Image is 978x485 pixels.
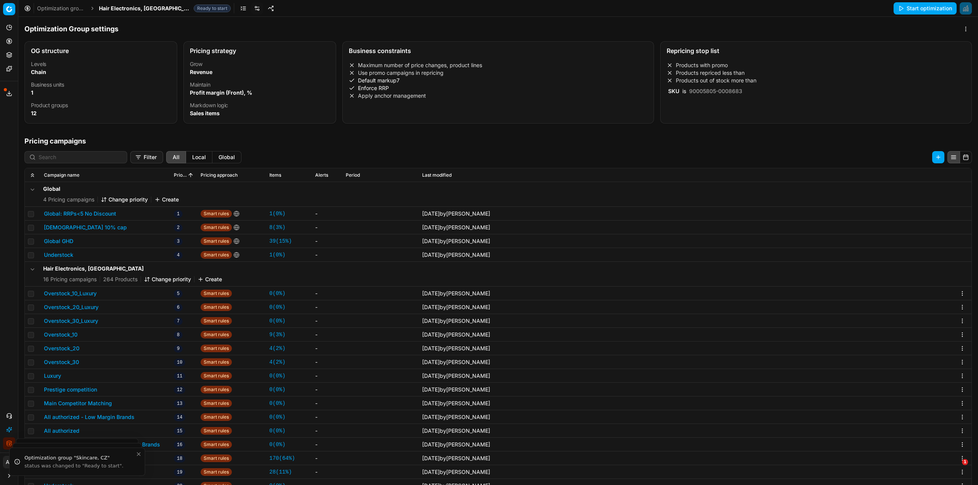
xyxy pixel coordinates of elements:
a: 39(15%) [269,237,292,245]
h5: Global [43,185,179,193]
span: Smart rules [201,237,232,245]
span: Period [346,172,360,178]
span: 8 [174,331,183,339]
button: Expand all [28,171,37,180]
span: Campaign name [44,172,79,178]
a: 4(2%) [269,345,285,352]
span: 3 [174,238,183,245]
span: [DATE] [422,359,440,365]
span: [DATE] [422,441,440,448]
iframe: Intercom live chat [946,459,965,477]
span: Smart rules [201,441,232,448]
span: Smart rules [201,358,232,366]
button: AB [3,456,15,468]
div: by [PERSON_NAME] [422,413,490,421]
div: by [PERSON_NAME] [422,237,490,245]
div: by [PERSON_NAME] [422,454,490,462]
span: 16 Pricing campaigns [43,276,97,283]
span: [DATE] [422,414,440,420]
td: - [312,328,343,342]
button: Overstock_10 [44,331,78,338]
li: Use promo campaigns in repricing [349,69,648,77]
span: Smart rules [201,400,232,407]
a: 0(0%) [269,386,285,393]
dt: Product groups [31,103,171,108]
div: Repricing stop list [667,48,965,54]
span: is [681,88,688,94]
a: Optimization groups [37,5,86,12]
span: 4 Pricing campaigns [43,196,94,203]
li: Products out of stock more than [667,77,965,84]
strong: Profit margin (Front), % [190,89,252,96]
button: Global GHD [44,237,73,245]
div: by [PERSON_NAME] [422,427,490,435]
button: [DEMOGRAPHIC_DATA] 10% cap [44,224,127,231]
span: SKU [667,88,681,94]
dt: Maintain [190,82,330,87]
button: global [212,151,241,163]
a: 1(0%) [269,251,285,259]
button: Overstock_20 [44,345,79,352]
div: by [PERSON_NAME] [422,441,490,448]
span: AB [3,456,15,468]
span: Smart rules [201,468,232,476]
td: - [312,410,343,424]
div: by [PERSON_NAME] [422,386,490,393]
div: Business constraints [349,48,648,54]
button: All authorized [44,427,79,435]
span: [DATE] [422,400,440,406]
span: 7 [174,317,183,325]
div: by [PERSON_NAME] [422,358,490,366]
button: Main Competitor Matching [44,400,112,407]
span: Smart rules [201,317,232,325]
a: 8(3%) [269,224,285,231]
a: 28(11%) [269,468,292,476]
button: Create [154,196,179,203]
div: status was changed to "Ready to start". [24,462,136,469]
button: Understock [44,251,73,259]
span: Smart rules [201,345,232,352]
span: 15 [174,427,185,435]
span: 18 [174,455,185,462]
h1: Optimization Group settings [24,24,118,34]
button: All authorized - Low Margin Brands [44,413,134,421]
span: 1 [174,210,183,218]
span: [DATE] [422,210,440,217]
div: by [PERSON_NAME] [422,317,490,325]
button: local [186,151,212,163]
a: 0(0%) [269,441,285,448]
span: [DATE] [422,345,440,351]
li: Products with promo [667,61,965,69]
span: Hair Electronics, [GEOGRAPHIC_DATA]Ready to start [99,5,231,12]
td: - [312,451,343,465]
td: - [312,221,343,234]
span: 19 [174,469,185,476]
div: by [PERSON_NAME] [422,224,490,231]
a: 0(0%) [269,413,285,421]
span: Smart rules [201,303,232,311]
div: by [PERSON_NAME] [422,331,490,338]
span: Alerts [315,172,328,178]
span: [DATE] [422,455,440,461]
span: 1 [962,459,968,465]
td: - [312,355,343,369]
button: Overstock_30_Luxury [44,317,98,325]
span: 90005805-0008683 [688,88,744,94]
a: 1(0%) [269,210,285,218]
button: Start optimization [894,2,957,15]
div: by [PERSON_NAME] [422,303,490,311]
li: Default markup 7 [349,77,648,84]
button: Luxury [44,372,61,380]
strong: 12 [31,110,37,116]
span: 4 [174,251,183,259]
strong: Sales items [190,110,220,116]
span: Smart rules [201,331,232,338]
span: [DATE] [422,290,440,296]
span: 9 [174,345,183,353]
a: 9(3%) [269,331,285,338]
span: 16 [174,441,185,449]
strong: Revenue [190,69,212,75]
span: Last modified [422,172,452,178]
span: Smart rules [201,454,232,462]
span: [DATE] [422,469,440,475]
